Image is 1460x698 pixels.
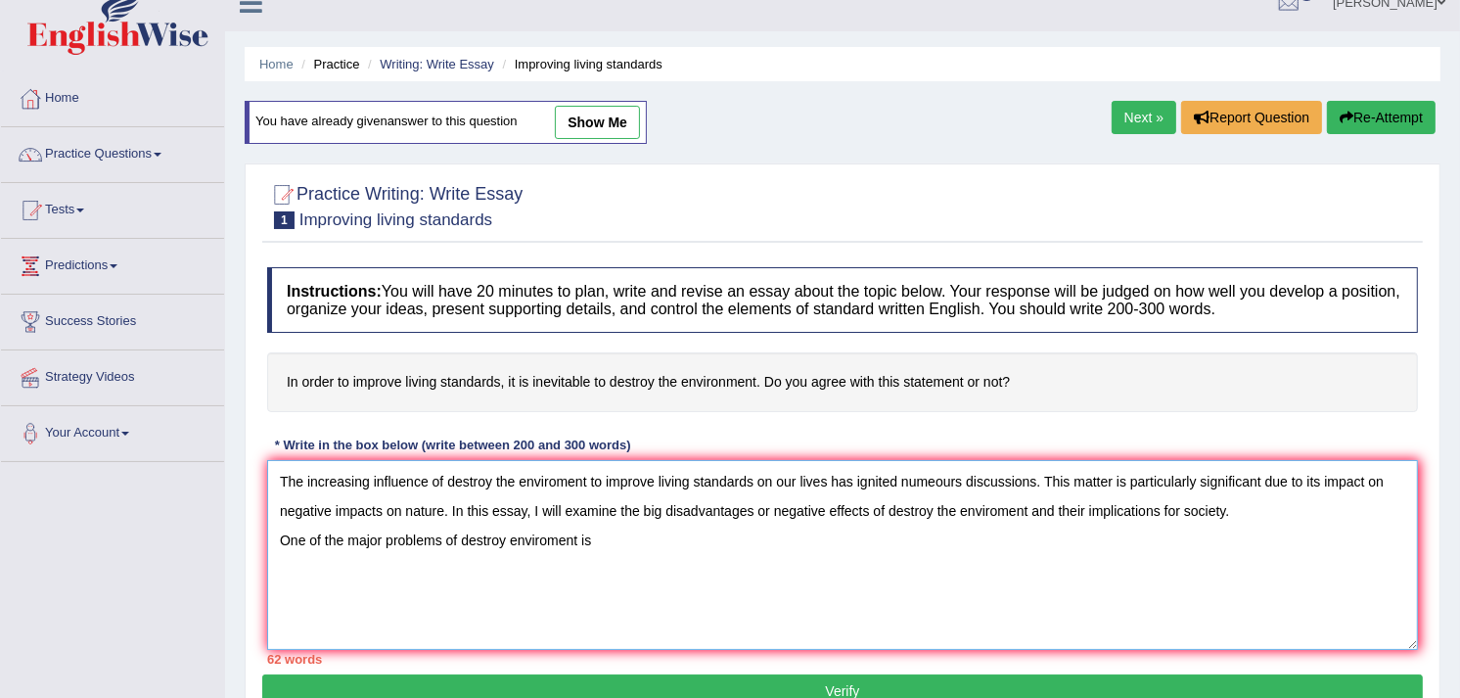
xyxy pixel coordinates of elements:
a: Strategy Videos [1,350,224,399]
a: Predictions [1,239,224,288]
button: Report Question [1181,101,1322,134]
div: 62 words [267,650,1418,669]
a: show me [555,106,640,139]
button: Re-Attempt [1327,101,1436,134]
a: Tests [1,183,224,232]
a: Home [259,57,294,71]
a: Practice Questions [1,127,224,176]
a: Next » [1112,101,1176,134]
li: Practice [297,55,359,73]
li: Improving living standards [498,55,662,73]
a: Writing: Write Essay [380,57,494,71]
a: Success Stories [1,295,224,344]
small: Improving living standards [299,210,492,229]
a: Home [1,71,224,120]
b: Instructions: [287,283,382,300]
a: Your Account [1,406,224,455]
h4: In order to improve living standards, it is inevitable to destroy the environment. Do you agree w... [267,352,1418,412]
div: You have already given answer to this question [245,101,647,144]
span: 1 [274,211,295,229]
h2: Practice Writing: Write Essay [267,180,523,229]
h4: You will have 20 minutes to plan, write and revise an essay about the topic below. Your response ... [267,267,1418,333]
div: * Write in the box below (write between 200 and 300 words) [267,437,638,455]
